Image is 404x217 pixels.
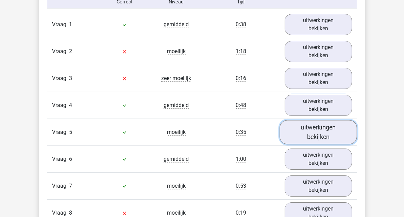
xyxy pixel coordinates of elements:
span: zeer moeilijk [161,75,191,82]
span: 5 [69,129,72,135]
a: uitwerkingen bekijken [280,120,357,144]
span: 1 [69,21,72,28]
a: uitwerkingen bekijken [285,14,352,35]
span: 7 [69,183,72,189]
span: moeilijk [167,183,186,189]
span: 3 [69,75,72,81]
span: 0:35 [236,129,246,136]
span: Vraag [52,101,69,109]
span: Vraag [52,74,69,82]
a: uitwerkingen bekijken [285,175,352,197]
span: 1:00 [236,156,246,162]
span: Vraag [52,155,69,163]
span: Vraag [52,128,69,136]
span: moeilijk [167,210,186,216]
span: gemiddeld [164,102,189,109]
span: 2 [69,48,72,55]
a: uitwerkingen bekijken [285,41,352,62]
span: Vraag [52,182,69,190]
span: Vraag [52,20,69,29]
span: 0:48 [236,102,246,109]
a: uitwerkingen bekijken [285,68,352,89]
span: 0:19 [236,210,246,216]
span: moeilijk [167,129,186,136]
span: 8 [69,210,72,216]
span: moeilijk [167,48,186,55]
span: 1:18 [236,48,246,55]
span: 0:16 [236,75,246,82]
span: 4 [69,102,72,108]
span: Vraag [52,47,69,56]
span: gemiddeld [164,21,189,28]
span: Vraag [52,209,69,217]
span: 6 [69,156,72,162]
a: uitwerkingen bekijken [285,149,352,170]
span: 0:38 [236,21,246,28]
span: 0:53 [236,183,246,189]
span: gemiddeld [164,156,189,162]
a: uitwerkingen bekijken [285,95,352,116]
